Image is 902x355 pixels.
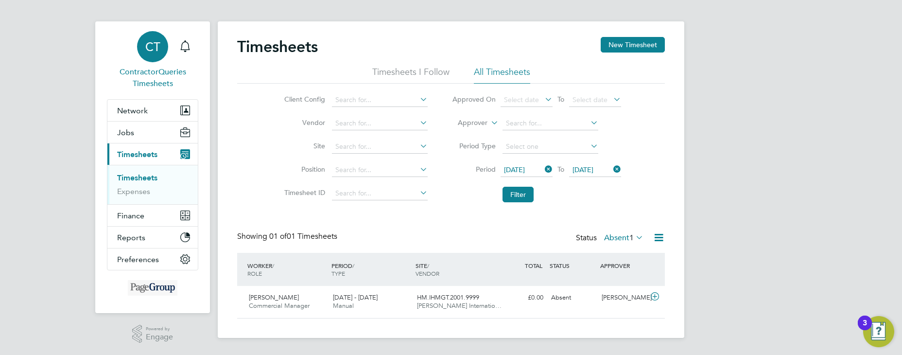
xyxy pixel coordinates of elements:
[413,257,497,282] div: SITE
[107,143,198,165] button: Timesheets
[117,173,157,182] a: Timesheets
[572,165,593,174] span: [DATE]
[237,37,318,56] h2: Timesheets
[329,257,413,282] div: PERIOD
[332,117,428,130] input: Search for...
[145,40,160,53] span: CT
[604,233,643,243] label: Absent
[132,325,173,343] a: Powered byEngage
[333,293,378,302] span: [DATE] - [DATE]
[281,142,325,150] label: Site
[474,66,530,84] li: All Timesheets
[629,233,634,243] span: 1
[416,269,439,277] span: VENDOR
[863,316,894,347] button: Open Resource Center, 3 new notifications
[331,269,345,277] span: TYPE
[272,262,274,269] span: /
[417,302,502,310] span: [PERSON_NAME] Internatio…
[503,187,534,202] button: Filter
[417,293,479,302] span: HM.IHMGT.2001.9999
[444,118,487,128] label: Approver
[497,290,547,306] div: £0.00
[452,165,496,174] label: Period
[117,106,148,115] span: Network
[281,118,325,127] label: Vendor
[504,95,539,104] span: Select date
[863,323,867,336] div: 3
[572,95,607,104] span: Select date
[117,255,159,264] span: Preferences
[107,31,198,89] a: CTContractorQueries Timesheets
[555,163,567,176] span: To
[555,93,567,106] span: To
[117,211,144,220] span: Finance
[598,290,648,306] div: [PERSON_NAME]
[117,233,145,242] span: Reports
[452,142,496,150] label: Period Type
[332,163,428,177] input: Search for...
[107,122,198,143] button: Jobs
[332,140,428,154] input: Search for...
[281,165,325,174] label: Position
[107,227,198,248] button: Reports
[352,262,354,269] span: /
[503,140,598,154] input: Select one
[107,248,198,270] button: Preferences
[117,150,157,159] span: Timesheets
[332,187,428,200] input: Search for...
[601,37,665,53] button: New Timesheet
[128,280,177,296] img: michaelpageint-logo-retina.png
[146,333,173,341] span: Engage
[372,66,450,84] li: Timesheets I Follow
[249,302,310,310] span: Commercial Manager
[269,231,287,241] span: 01 of
[117,128,134,137] span: Jobs
[576,231,645,245] div: Status
[333,302,354,310] span: Manual
[547,290,598,306] div: Absent
[452,95,496,104] label: Approved On
[427,262,429,269] span: /
[249,293,299,302] span: [PERSON_NAME]
[107,280,198,296] a: Go to home page
[237,231,339,242] div: Showing
[117,187,150,196] a: Expenses
[598,257,648,274] div: APPROVER
[107,100,198,121] button: Network
[547,257,598,274] div: STATUS
[525,262,542,269] span: TOTAL
[332,93,428,107] input: Search for...
[107,205,198,226] button: Finance
[146,325,173,333] span: Powered by
[281,95,325,104] label: Client Config
[503,117,598,130] input: Search for...
[504,165,525,174] span: [DATE]
[95,21,210,313] nav: Main navigation
[107,66,198,89] span: ContractorQueries Timesheets
[107,165,198,204] div: Timesheets
[247,269,262,277] span: ROLE
[281,188,325,197] label: Timesheet ID
[245,257,329,282] div: WORKER
[269,231,337,241] span: 01 Timesheets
